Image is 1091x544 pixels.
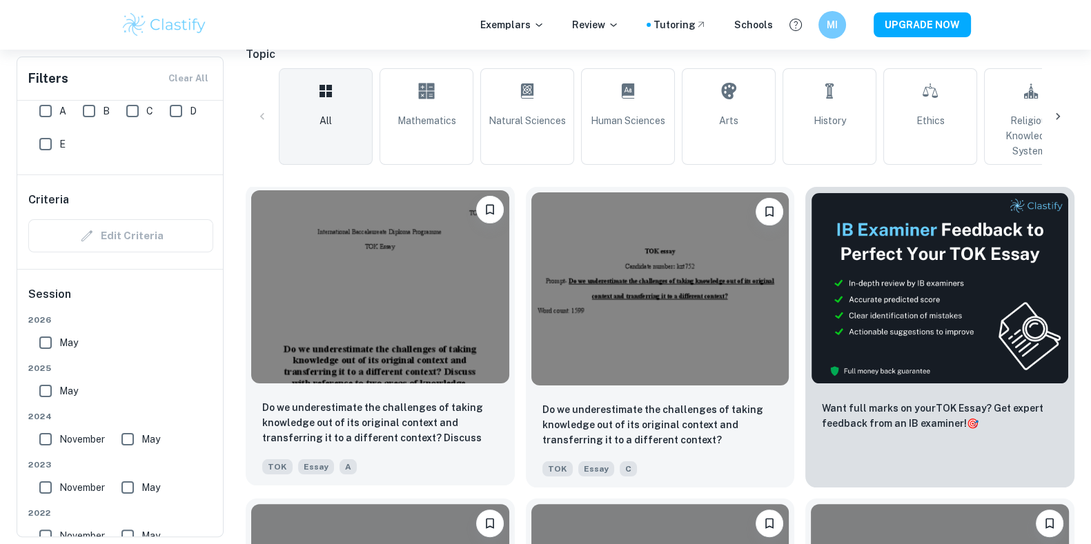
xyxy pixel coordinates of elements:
span: 2026 [28,314,213,326]
span: May [59,335,78,350]
span: All [320,113,332,128]
span: Essay [578,461,614,476]
a: ThumbnailWant full marks on yourTOK Essay? Get expert feedback from an IB examiner! [805,187,1074,487]
p: Review [572,17,619,32]
span: Essay [298,459,334,474]
span: November [59,432,105,447]
h6: Topic [246,46,1074,63]
span: 2024 [28,410,213,423]
img: TOK Essay example thumbnail: Do we underestimate the challenges of ta [251,190,509,383]
span: D [190,103,197,119]
span: May [141,528,160,543]
span: 2023 [28,459,213,471]
span: 2022 [28,507,213,519]
span: May [141,480,160,495]
p: Do we underestimate the challenges of taking knowledge out of its original context and transferri... [542,402,778,447]
button: UPGRADE NOW [874,12,971,37]
p: Do we underestimate the challenges of taking knowledge out of its original context and transferri... [262,400,498,447]
span: C [620,461,637,476]
p: Exemplars [480,17,544,32]
span: November [59,528,105,543]
img: TOK Essay example thumbnail: Do we underestimate the challenges of ta [531,192,789,385]
span: Arts [719,113,738,128]
a: BookmarkDo we underestimate the challenges of taking knowledge out of its original context and tr... [246,187,515,487]
button: Bookmark [1036,510,1063,537]
h6: MI [824,17,840,32]
img: Clastify logo [121,11,208,39]
span: E [59,137,66,152]
a: BookmarkDo we underestimate the challenges of taking knowledge out of its original context and tr... [526,187,795,487]
button: Bookmark [476,510,504,537]
span: A [340,459,357,474]
button: Bookmark [476,196,504,223]
a: Schools [734,17,773,32]
span: Human Sciences [591,113,665,128]
span: November [59,480,105,495]
span: C [146,103,153,119]
span: B [103,103,110,119]
span: May [141,432,160,447]
a: Tutoring [653,17,707,32]
span: 🎯 [967,418,979,429]
button: Help and Feedback [784,13,807,37]
button: Bookmark [756,510,783,537]
p: Want full marks on your TOK Essay ? Get expert feedback from an IB examiner! [822,401,1058,431]
span: Mathematics [397,113,456,128]
h6: Criteria [28,192,69,208]
span: A [59,103,66,119]
span: May [59,383,78,399]
div: Criteria filters are unavailable when searching by topic [28,219,213,252]
span: Natural Sciences [489,113,566,128]
img: Thumbnail [811,192,1069,384]
span: TOK [262,459,293,474]
button: Bookmark [756,198,783,225]
span: 2025 [28,362,213,374]
span: Ethics [916,113,945,128]
button: MI [818,11,846,39]
span: History [814,113,846,128]
span: TOK [542,461,573,476]
h6: Session [28,286,213,314]
span: Religious Knowledge Systems [990,113,1072,159]
h6: Filters [28,69,68,88]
